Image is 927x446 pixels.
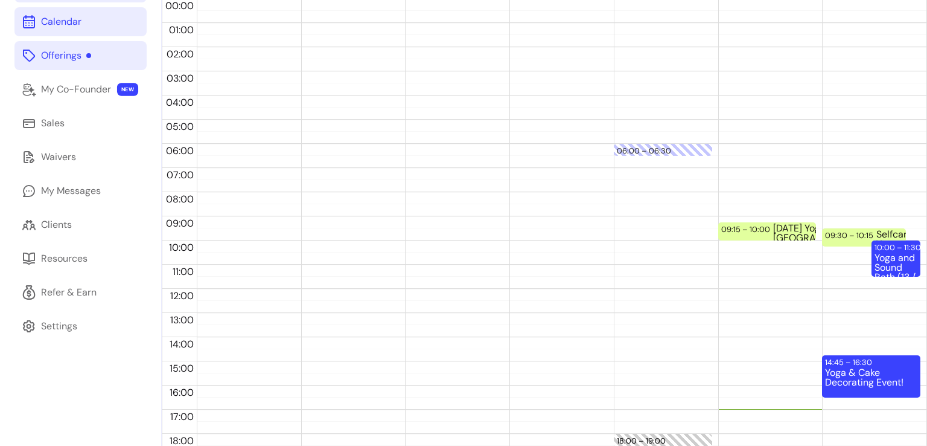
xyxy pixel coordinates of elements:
a: Calendar [14,7,147,36]
div: Resources [41,251,88,266]
div: My Co-Founder [41,82,111,97]
span: 10:00 [166,241,197,254]
div: 14:45 – 16:30Yoga & Cake Decorating Event! [822,355,920,398]
span: 05:00 [163,120,197,133]
div: 10:00 – 11:30 [874,242,924,253]
div: Sales [41,116,65,131]
div: 09:15 – 10:00 [721,224,773,235]
span: 02:00 [164,48,197,60]
div: 09:15 – 10:00[DATE] Yoga - [GEOGRAPHIC_DATA] (13 / 15) [718,222,817,241]
div: My Messages [41,184,101,198]
span: 15:00 [167,362,197,375]
span: 14:00 [167,338,197,351]
span: 13:00 [167,314,197,326]
a: Sales [14,109,147,138]
div: Yoga & Cake Decorating Event! [825,368,917,396]
span: 06:00 [163,144,197,157]
span: 08:00 [163,193,197,205]
div: Settings [41,319,77,334]
div: Calendar [41,15,81,29]
span: 07:00 [164,169,197,181]
div: 06:00 – 06:30 [614,144,712,156]
span: 16:00 [167,386,197,399]
div: Refer & Earn [41,285,97,300]
span: 09:00 [163,217,197,230]
div: Yoga and Sound Bath (13 / 30) [874,253,917,276]
a: Waivers [14,143,147,172]
span: 12:00 [167,289,197,302]
span: 17:00 [167,410,197,423]
div: Waivers [41,150,76,164]
div: 14:45 – 16:30 [825,357,875,368]
div: 09:30 – 10:15 [825,230,876,241]
span: 03:00 [164,72,197,85]
div: Clients [41,218,72,232]
a: Resources [14,244,147,273]
div: 10:00 – 11:30Yoga and Sound Bath (13 / 30) [871,241,920,277]
span: 11:00 [170,265,197,278]
span: NEW [117,83,138,96]
span: 01:00 [166,24,197,36]
a: My Messages [14,176,147,205]
a: Clients [14,210,147,239]
a: Offerings [14,41,147,70]
a: My Co-Founder NEW [14,75,147,104]
span: 04:00 [163,96,197,109]
div: Offerings [41,48,91,63]
div: 06:00 – 06:30 [617,145,709,157]
div: [DATE] Yoga - [GEOGRAPHIC_DATA] (13 / 15) [773,224,865,239]
a: Refer & Earn [14,278,147,307]
div: 09:30 – 10:15Selfcare Sundays Yoga [822,228,905,247]
a: Settings [14,312,147,341]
